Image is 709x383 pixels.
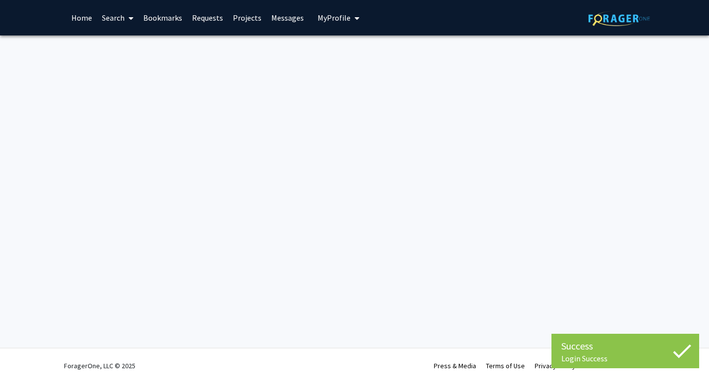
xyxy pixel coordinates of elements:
a: Projects [228,0,266,35]
a: Requests [187,0,228,35]
a: Press & Media [434,361,476,370]
div: Success [561,339,689,353]
a: Home [66,0,97,35]
a: Privacy Policy [535,361,576,370]
div: Login Success [561,353,689,363]
a: Search [97,0,138,35]
a: Bookmarks [138,0,187,35]
a: Terms of Use [486,361,525,370]
img: ForagerOne Logo [588,11,650,26]
span: My Profile [318,13,351,23]
a: Messages [266,0,309,35]
div: ForagerOne, LLC © 2025 [64,349,135,383]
